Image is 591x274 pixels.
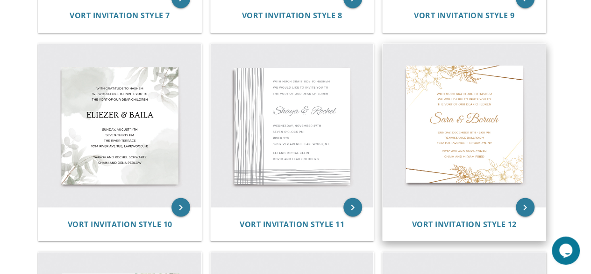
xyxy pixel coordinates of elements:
span: Vort Invitation Style 10 [68,219,172,229]
img: Vort Invitation Style 11 [211,44,374,207]
img: Vort Invitation Style 10 [38,44,201,207]
a: Vort Invitation Style 10 [68,220,172,229]
a: keyboard_arrow_right [171,198,190,216]
a: Vort Invitation Style 12 [412,220,517,229]
a: Vort Invitation Style 7 [70,11,170,20]
iframe: chat widget [552,237,582,265]
span: Vort Invitation Style 12 [412,219,517,229]
img: Vort Invitation Style 12 [383,44,546,207]
a: Vort Invitation Style 11 [240,220,344,229]
span: Vort Invitation Style 9 [414,10,514,21]
a: Vort Invitation Style 9 [414,11,514,20]
a: Vort Invitation Style 8 [242,11,342,20]
a: keyboard_arrow_right [516,198,534,216]
span: Vort Invitation Style 11 [240,219,344,229]
span: Vort Invitation Style 8 [242,10,342,21]
a: keyboard_arrow_right [343,198,362,216]
span: Vort Invitation Style 7 [70,10,170,21]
